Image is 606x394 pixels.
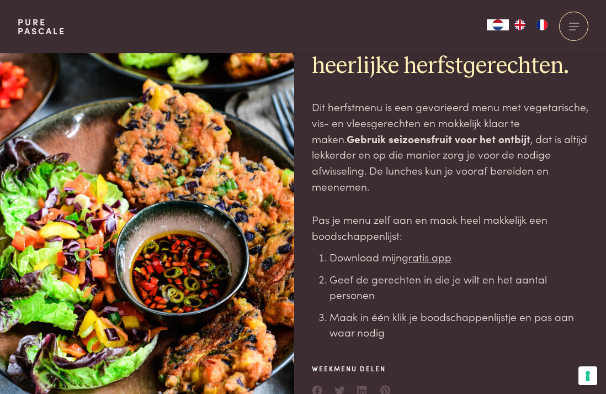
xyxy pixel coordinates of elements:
[487,19,553,30] aside: Language selected: Nederlands
[329,309,588,340] li: Maak in één klik je boodschappenlijstje en pas aan waar nodig
[487,19,509,30] a: NL
[312,364,391,374] span: Weekmenu delen
[487,19,509,30] div: Language
[578,366,597,385] button: Uw voorkeuren voor toestemming voor trackingtechnologieën
[312,99,588,194] p: Dit herfstmenu is een gevarieerd menu met vegetarische, vis- en vleesgerechten en makkelijk klaar...
[329,249,588,265] li: Download mijn
[329,271,588,303] li: Geef de gerechten in die je wilt en het aantal personen
[347,131,530,146] strong: Gebruik seizoensfruit voor het ontbijt
[312,212,588,243] p: Pas je menu zelf aan en maak heel makkelijk een boodschappenlijst:
[18,18,66,35] a: PurePascale
[509,19,553,30] ul: Language list
[509,19,531,30] a: EN
[531,19,553,30] a: FR
[402,249,451,264] a: gratis app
